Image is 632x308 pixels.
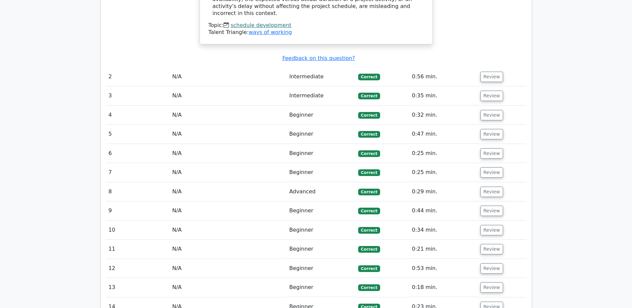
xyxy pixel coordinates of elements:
td: Beginner [287,221,355,240]
td: 6 [106,144,170,163]
td: Beginner [287,240,355,259]
span: Correct [358,189,380,195]
td: N/A [170,240,287,259]
td: Beginner [287,278,355,297]
a: ways of working [249,29,292,35]
td: Intermediate [287,86,355,105]
td: 3 [106,86,170,105]
td: 0:34 min. [409,221,477,240]
td: N/A [170,182,287,201]
td: 0:44 min. [409,201,477,220]
span: Correct [358,208,380,214]
td: 13 [106,278,170,297]
td: N/A [170,86,287,105]
td: 0:21 min. [409,240,477,259]
td: 9 [106,201,170,220]
span: Correct [358,150,380,157]
td: 10 [106,221,170,240]
td: 0:35 min. [409,86,477,105]
td: Beginner [287,106,355,125]
button: Review [480,206,503,216]
td: N/A [170,201,287,220]
td: Beginner [287,201,355,220]
td: 7 [106,163,170,182]
td: N/A [170,221,287,240]
button: Review [480,225,503,235]
td: Beginner [287,125,355,144]
button: Review [480,244,503,254]
div: Topic: [209,22,424,29]
span: Correct [358,227,380,234]
span: Correct [358,112,380,119]
td: N/A [170,259,287,278]
button: Review [480,167,503,178]
td: Beginner [287,163,355,182]
button: Review [480,91,503,101]
td: N/A [170,144,287,163]
span: Correct [358,246,380,253]
td: 0:47 min. [409,125,477,144]
button: Review [480,72,503,82]
button: Review [480,282,503,293]
td: N/A [170,67,287,86]
a: Feedback on this question? [282,55,355,61]
td: 0:25 min. [409,144,477,163]
span: Correct [358,284,380,291]
div: Talent Triangle: [209,22,424,36]
button: Review [480,187,503,197]
span: Correct [358,169,380,176]
span: Correct [358,93,380,99]
td: 0:56 min. [409,67,477,86]
a: schedule development [231,22,291,28]
td: 0:32 min. [409,106,477,125]
td: 0:53 min. [409,259,477,278]
td: Beginner [287,144,355,163]
td: 8 [106,182,170,201]
td: N/A [170,106,287,125]
td: 0:25 min. [409,163,477,182]
td: Advanced [287,182,355,201]
button: Review [480,129,503,139]
td: N/A [170,125,287,144]
button: Review [480,263,503,274]
span: Correct [358,131,380,138]
span: Correct [358,265,380,272]
td: Intermediate [287,67,355,86]
td: 0:29 min. [409,182,477,201]
button: Review [480,148,503,159]
span: Correct [358,74,380,80]
td: 2 [106,67,170,86]
td: 5 [106,125,170,144]
td: 12 [106,259,170,278]
button: Review [480,110,503,120]
td: N/A [170,278,287,297]
td: 4 [106,106,170,125]
td: 11 [106,240,170,259]
td: N/A [170,163,287,182]
td: 0:18 min. [409,278,477,297]
td: Beginner [287,259,355,278]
